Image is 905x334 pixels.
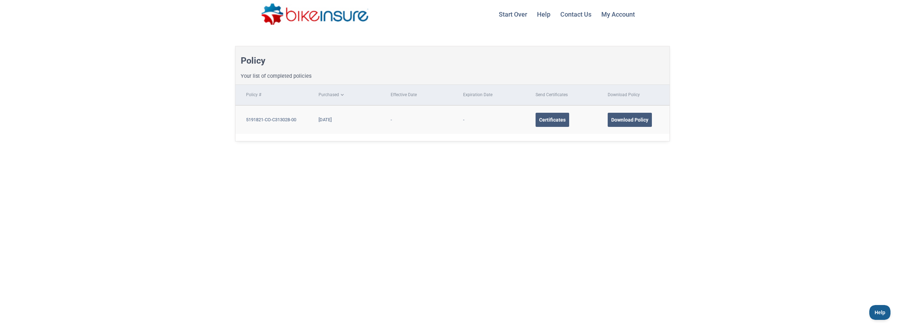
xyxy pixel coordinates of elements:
td: - [452,106,525,134]
a: Contact Us [556,5,596,23]
th: Expiration Date [452,85,525,106]
a: Start Over [495,5,531,23]
iframe: Toggle Customer Support [869,305,891,320]
p: Your list of completed policies [241,71,311,81]
div: Download Policy [608,113,652,127]
th: Purchased [308,85,380,106]
td: - [380,106,452,134]
th: Download Policy [597,85,670,106]
th: Effective Date [380,85,452,106]
td: 5191821-CO-C313028-00 [235,106,308,134]
th: Policy # [235,85,308,106]
th: Send Certificates [525,85,597,106]
td: [DATE] [308,106,380,134]
div: Certificates [536,113,569,127]
h1: Policy [241,56,265,65]
img: bikeinsure logo [262,4,368,25]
